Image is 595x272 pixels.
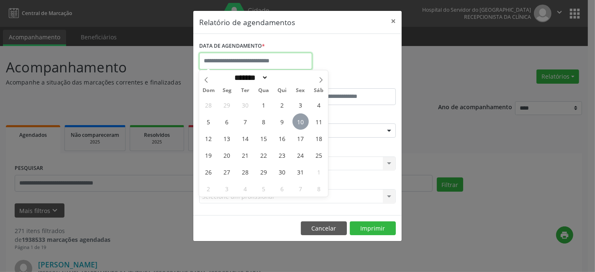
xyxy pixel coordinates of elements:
[199,17,295,28] h5: Relatório de agendamentos
[237,113,254,130] span: Outubro 7, 2025
[200,113,217,130] span: Outubro 5, 2025
[200,164,217,180] span: Outubro 26, 2025
[291,88,310,93] span: Sex
[274,147,290,163] span: Outubro 23, 2025
[292,130,309,146] span: Outubro 17, 2025
[219,147,235,163] span: Outubro 20, 2025
[292,147,309,163] span: Outubro 24, 2025
[274,97,290,113] span: Outubro 2, 2025
[268,73,296,82] input: Year
[311,113,327,130] span: Outubro 11, 2025
[256,180,272,197] span: Novembro 5, 2025
[301,221,347,236] button: Cancelar
[218,88,236,93] span: Seg
[350,221,396,236] button: Imprimir
[385,11,402,31] button: Close
[274,164,290,180] span: Outubro 30, 2025
[274,180,290,197] span: Novembro 6, 2025
[219,180,235,197] span: Novembro 3, 2025
[311,97,327,113] span: Outubro 4, 2025
[256,164,272,180] span: Outubro 29, 2025
[219,113,235,130] span: Outubro 6, 2025
[292,180,309,197] span: Novembro 7, 2025
[199,88,218,93] span: Dom
[231,73,268,82] select: Month
[219,97,235,113] span: Setembro 29, 2025
[256,147,272,163] span: Outubro 22, 2025
[274,113,290,130] span: Outubro 9, 2025
[237,130,254,146] span: Outubro 14, 2025
[310,88,328,93] span: Sáb
[311,130,327,146] span: Outubro 18, 2025
[300,75,396,88] label: ATÉ
[292,164,309,180] span: Outubro 31, 2025
[200,180,217,197] span: Novembro 2, 2025
[236,88,254,93] span: Ter
[254,88,273,93] span: Qua
[256,113,272,130] span: Outubro 8, 2025
[311,147,327,163] span: Outubro 25, 2025
[311,164,327,180] span: Novembro 1, 2025
[219,130,235,146] span: Outubro 13, 2025
[200,147,217,163] span: Outubro 19, 2025
[273,88,291,93] span: Qui
[292,113,309,130] span: Outubro 10, 2025
[311,180,327,197] span: Novembro 8, 2025
[200,97,217,113] span: Setembro 28, 2025
[237,180,254,197] span: Novembro 4, 2025
[256,97,272,113] span: Outubro 1, 2025
[274,130,290,146] span: Outubro 16, 2025
[219,164,235,180] span: Outubro 27, 2025
[256,130,272,146] span: Outubro 15, 2025
[292,97,309,113] span: Outubro 3, 2025
[237,97,254,113] span: Setembro 30, 2025
[237,164,254,180] span: Outubro 28, 2025
[199,40,265,53] label: DATA DE AGENDAMENTO
[200,130,217,146] span: Outubro 12, 2025
[237,147,254,163] span: Outubro 21, 2025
